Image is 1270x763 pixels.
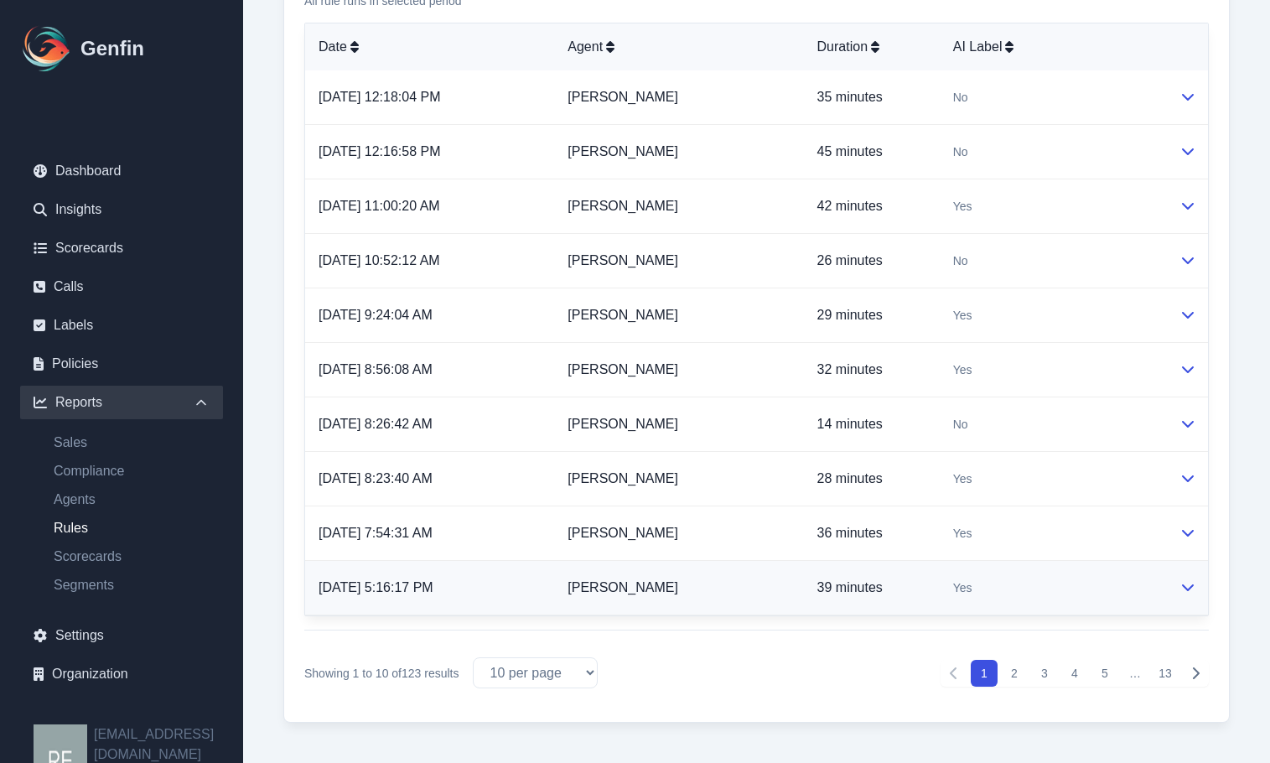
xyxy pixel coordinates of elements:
[953,143,968,160] span: No
[319,90,441,104] a: [DATE] 12:18:04 PM
[20,657,223,691] a: Organization
[953,252,968,269] span: No
[376,667,389,680] span: 10
[20,309,223,342] a: Labels
[817,360,926,380] p: 32 minutes
[568,37,790,57] div: Agent
[40,490,223,510] a: Agents
[353,667,360,680] span: 1
[568,253,678,267] a: [PERSON_NAME]
[568,90,678,104] a: [PERSON_NAME]
[20,347,223,381] a: Policies
[1061,660,1088,687] button: 4
[568,471,678,485] a: [PERSON_NAME]
[817,37,926,57] div: Duration
[319,37,541,57] div: Date
[568,580,678,594] a: [PERSON_NAME]
[20,386,223,419] div: Reports
[319,417,433,431] a: [DATE] 8:26:42 AM
[953,525,972,542] span: Yes
[1152,660,1179,687] button: 13
[953,416,968,433] span: No
[971,660,998,687] button: 1
[319,308,433,322] a: [DATE] 9:24:04 AM
[568,362,678,376] a: [PERSON_NAME]
[319,471,433,485] a: [DATE] 8:23:40 AM
[1001,660,1028,687] button: 2
[20,22,74,75] img: Logo
[40,433,223,453] a: Sales
[40,575,223,595] a: Segments
[319,199,440,213] a: [DATE] 11:00:20 AM
[40,518,223,538] a: Rules
[319,580,433,594] a: [DATE] 5:16:17 PM
[20,154,223,188] a: Dashboard
[817,305,926,325] p: 29 minutes
[817,251,926,271] p: 26 minutes
[1122,660,1148,687] span: …
[20,270,223,304] a: Calls
[304,665,459,682] p: Showing to of results
[817,469,926,489] p: 28 minutes
[953,198,972,215] span: Yes
[953,37,1153,57] div: AI Label
[402,667,421,680] span: 123
[319,144,441,158] a: [DATE] 12:16:58 PM
[319,362,433,376] a: [DATE] 8:56:08 AM
[80,35,144,62] h1: Genfin
[40,547,223,567] a: Scorecards
[568,526,678,540] a: [PERSON_NAME]
[568,308,678,322] a: [PERSON_NAME]
[953,470,972,487] span: Yes
[20,231,223,265] a: Scorecards
[1091,660,1118,687] button: 5
[817,578,926,598] p: 39 minutes
[817,523,926,543] p: 36 minutes
[40,461,223,481] a: Compliance
[319,253,440,267] a: [DATE] 10:52:12 AM
[20,619,223,652] a: Settings
[941,660,1209,687] nav: Pagination
[1031,660,1058,687] button: 3
[817,87,926,107] p: 35 minutes
[568,144,678,158] a: [PERSON_NAME]
[953,579,972,596] span: Yes
[953,307,972,324] span: Yes
[817,142,926,162] p: 45 minutes
[568,199,678,213] a: [PERSON_NAME]
[817,414,926,434] p: 14 minutes
[817,196,926,216] p: 42 minutes
[568,417,678,431] a: [PERSON_NAME]
[319,526,433,540] a: [DATE] 7:54:31 AM
[953,361,972,378] span: Yes
[953,89,968,106] span: No
[20,193,223,226] a: Insights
